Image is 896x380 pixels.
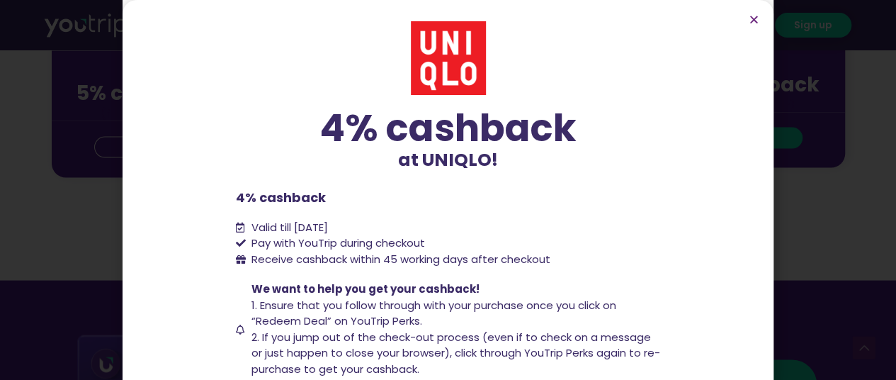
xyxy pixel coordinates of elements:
[236,109,661,174] div: at UNIQLO!
[749,14,759,25] a: Close
[251,281,480,296] span: We want to help you get your cashback!
[251,220,328,235] span: Valid till [DATE]
[236,188,661,207] p: 4% cashback
[236,109,661,147] div: 4% cashback
[248,235,425,252] span: Pay with YouTrip during checkout
[251,298,616,329] span: 1. Ensure that you follow through with your purchase once you click on “Redeem Deal” on YouTrip P...
[251,330,660,376] span: 2. If you jump out of the check-out process (even if to check on a message or just happen to clos...
[251,252,550,267] span: Receive cashback within 45 working days after checkout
